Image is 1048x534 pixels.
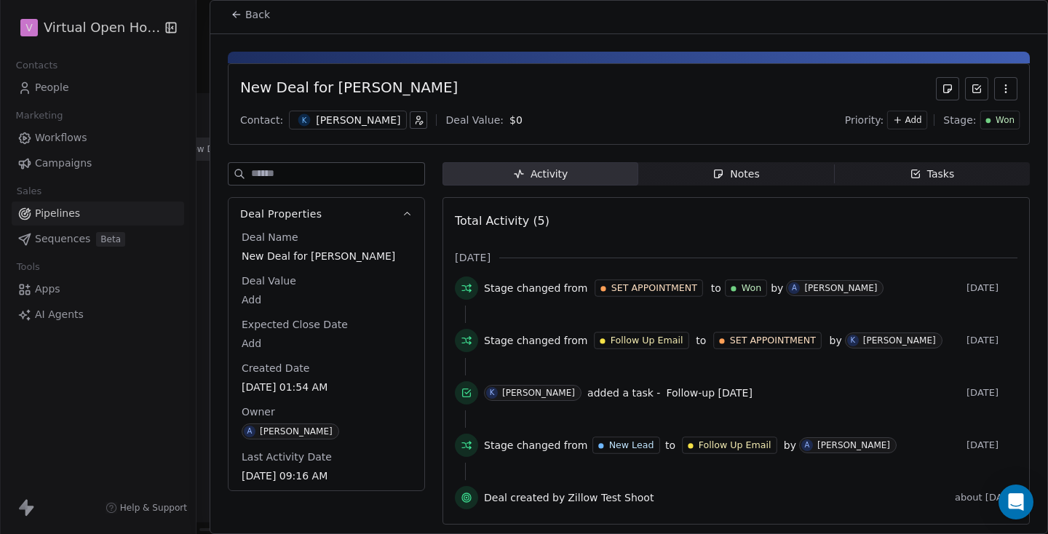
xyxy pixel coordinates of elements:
[502,388,575,398] div: [PERSON_NAME]
[955,492,1017,503] span: about [DATE]
[845,113,884,127] span: Priority:
[666,387,753,399] span: Follow-up [DATE]
[804,283,877,293] div: [PERSON_NAME]
[966,282,1017,294] span: [DATE]
[484,281,587,295] span: Stage changed from
[245,7,270,22] span: Back
[817,440,890,450] div: [PERSON_NAME]
[792,282,797,294] div: A
[966,439,1017,451] span: [DATE]
[239,450,335,464] span: Last Activity Date
[711,281,721,295] span: to
[609,439,654,452] span: New Lead
[805,439,810,451] div: A
[229,198,424,230] button: Deal Properties
[242,336,411,351] span: Add
[699,439,771,452] span: Follow Up Email
[242,380,411,394] span: [DATE] 01:54 AM
[910,167,955,182] div: Tasks
[484,490,565,505] span: Deal created by
[240,207,322,221] span: Deal Properties
[966,335,1017,346] span: [DATE]
[966,387,1017,399] span: [DATE]
[239,274,299,288] span: Deal Value
[943,113,976,127] span: Stage:
[999,485,1033,519] div: Open Intercom Messenger
[741,282,761,295] span: Won
[830,333,842,348] span: by
[850,335,855,346] div: K
[771,281,783,295] span: by
[242,292,411,307] span: Add
[611,334,683,347] span: Follow Up Email
[240,113,283,127] div: Contact:
[222,1,279,28] button: Back
[730,334,816,347] span: SET APPOINTMENT
[445,113,503,127] div: Deal Value:
[712,167,759,182] div: Notes
[784,438,796,453] span: by
[298,114,311,127] span: K
[239,405,278,419] span: Owner
[240,77,458,100] div: New Deal for [PERSON_NAME]
[242,469,411,483] span: [DATE] 09:16 AM
[229,230,424,490] div: Deal Properties
[568,490,654,505] span: Zillow Test Shoot
[665,438,675,453] span: to
[490,387,495,399] div: K
[260,426,333,437] div: [PERSON_NAME]
[455,250,491,265] span: [DATE]
[242,249,411,263] span: New Deal for [PERSON_NAME]
[484,333,587,348] span: Stage changed from
[247,426,253,437] div: A
[239,361,312,375] span: Created Date
[863,335,936,346] div: [PERSON_NAME]
[316,113,400,127] div: [PERSON_NAME]
[611,282,697,295] span: SET APPOINTMENT
[455,214,549,228] span: Total Activity (5)
[666,384,753,402] a: Follow-up [DATE]
[484,438,587,453] span: Stage changed from
[587,386,660,400] span: added a task -
[239,317,351,332] span: Expected Close Date
[239,230,301,244] span: Deal Name
[996,114,1015,127] span: Won
[509,114,523,126] span: $ 0
[696,333,706,348] span: to
[905,114,922,127] span: Add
